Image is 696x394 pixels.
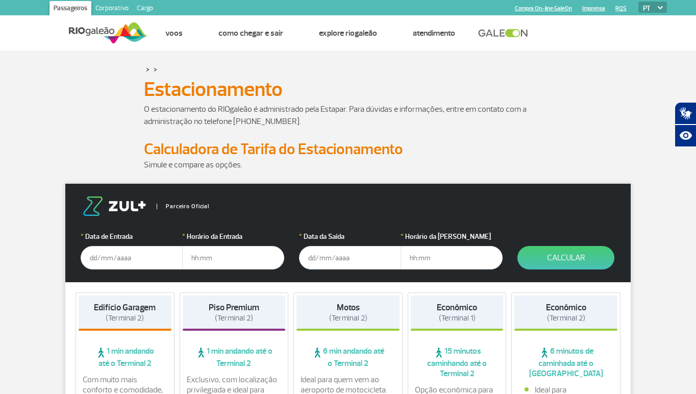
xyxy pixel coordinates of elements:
button: Abrir tradutor de língua de sinais. [675,102,696,125]
input: dd/mm/aaaa [81,246,183,269]
span: (Terminal 2) [547,313,585,323]
span: Parceiro Oficial [157,204,209,209]
span: 6 min andando até o Terminal 2 [296,346,400,368]
span: (Terminal 2) [106,313,144,323]
strong: Econômico [437,302,477,313]
h2: Calculadora de Tarifa do Estacionamento [144,140,552,159]
span: 1 min andando até o Terminal 2 [183,346,286,368]
h1: Estacionamento [144,81,552,98]
strong: Motos [337,302,360,313]
span: (Terminal 1) [439,313,476,323]
a: Atendimento [413,28,455,38]
strong: Edifício Garagem [94,302,156,313]
strong: Econômico [546,302,586,313]
input: dd/mm/aaaa [299,246,401,269]
a: Como chegar e sair [218,28,283,38]
a: > [154,63,157,75]
a: Voos [165,28,183,38]
a: Explore RIOgaleão [319,28,377,38]
span: 15 minutos caminhando até o Terminal 2 [411,346,504,379]
a: Passageiros [49,1,91,17]
label: Data da Saída [299,231,401,242]
span: 6 minutos de caminhada até o [GEOGRAPHIC_DATA] [514,346,617,379]
span: 1 min andando até o Terminal 2 [79,346,171,368]
button: Calcular [517,246,614,269]
a: RQS [615,5,627,12]
p: O estacionamento do RIOgaleão é administrado pela Estapar. Para dúvidas e informações, entre em c... [144,103,552,128]
strong: Piso Premium [209,302,259,313]
a: Imprensa [582,5,605,12]
img: logo-zul.png [81,196,148,216]
label: Data de Entrada [81,231,183,242]
p: Simule e compare as opções. [144,159,552,171]
a: > [146,63,150,75]
input: hh:mm [182,246,284,269]
label: Horário da Entrada [182,231,284,242]
span: (Terminal 2) [329,313,367,323]
button: Abrir recursos assistivos. [675,125,696,147]
input: hh:mm [401,246,503,269]
a: Compra On-line GaleOn [515,5,572,12]
span: (Terminal 2) [215,313,253,323]
a: Corporativo [91,1,133,17]
label: Horário da [PERSON_NAME] [401,231,503,242]
div: Plugin de acessibilidade da Hand Talk. [675,102,696,147]
a: Cargo [133,1,157,17]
